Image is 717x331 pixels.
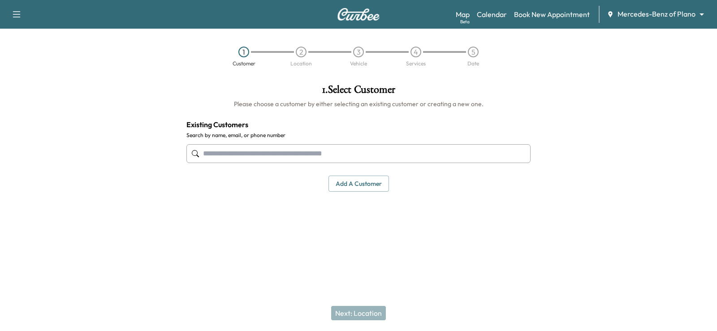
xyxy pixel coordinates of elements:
[406,61,426,66] div: Services
[353,47,364,57] div: 3
[238,47,249,57] div: 1
[350,61,367,66] div: Vehicle
[337,8,380,21] img: Curbee Logo
[186,132,531,139] label: Search by name, email, or phone number
[186,84,531,99] h1: 1 . Select Customer
[296,47,307,57] div: 2
[460,18,470,25] div: Beta
[618,9,695,19] span: Mercedes-Benz of Plano
[290,61,312,66] div: Location
[186,119,531,130] h4: Existing Customers
[328,176,389,192] button: Add a customer
[468,47,479,57] div: 5
[456,9,470,20] a: MapBeta
[467,61,479,66] div: Date
[477,9,507,20] a: Calendar
[186,99,531,108] h6: Please choose a customer by either selecting an existing customer or creating a new one.
[233,61,255,66] div: Customer
[410,47,421,57] div: 4
[514,9,590,20] a: Book New Appointment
